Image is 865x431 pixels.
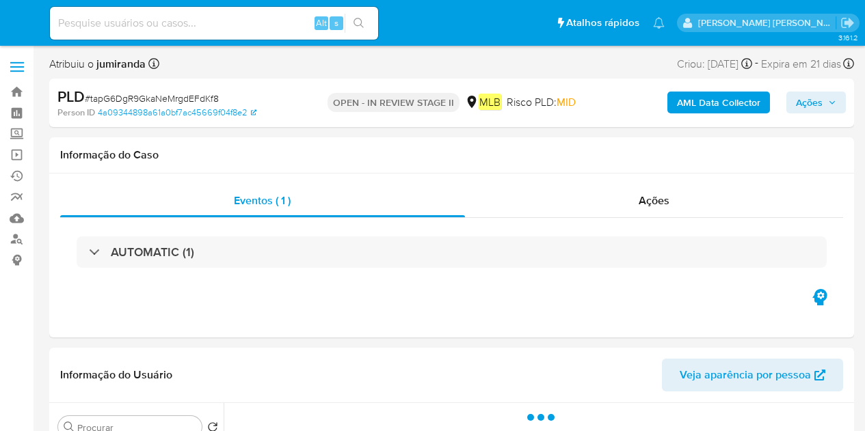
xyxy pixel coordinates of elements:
span: Veja aparência por pessoa [680,359,811,391]
span: MID [557,94,576,110]
h3: AUTOMATIC (1) [111,245,194,260]
input: Pesquise usuários ou casos... [50,14,378,32]
span: Risco PLD: [507,95,576,110]
button: AML Data Collector [667,92,770,113]
span: Eventos ( 1 ) [234,193,291,208]
b: Person ID [57,107,95,119]
span: - [755,55,758,73]
span: s [334,16,338,29]
span: Atribuiu o [49,57,146,72]
span: Atalhos rápidos [566,16,639,30]
h1: Informação do Caso [60,148,843,162]
span: Ações [639,193,669,208]
div: Criou: [DATE] [677,55,752,73]
h1: Informação do Usuário [60,368,172,382]
button: Veja aparência por pessoa [662,359,843,391]
span: Alt [316,16,327,29]
p: juliane.miranda@mercadolivre.com [698,16,836,29]
em: MLB [479,94,501,110]
b: PLD [57,85,85,107]
p: OPEN - IN REVIEW STAGE II [328,93,460,112]
a: 4a09344898a61a0bf7ac45669f04f8e2 [98,107,256,119]
span: # tapG6DgR9GkaNeMrgdEFdKf8 [85,92,219,105]
a: Notificações [653,17,665,29]
div: AUTOMATIC (1) [77,236,827,268]
b: jumiranda [94,56,146,72]
b: AML Data Collector [677,92,760,113]
button: search-icon [345,14,373,33]
a: Sair [840,16,855,30]
span: Expira em 21 dias [761,57,841,72]
button: Ações [786,92,846,113]
span: Ações [796,92,823,113]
